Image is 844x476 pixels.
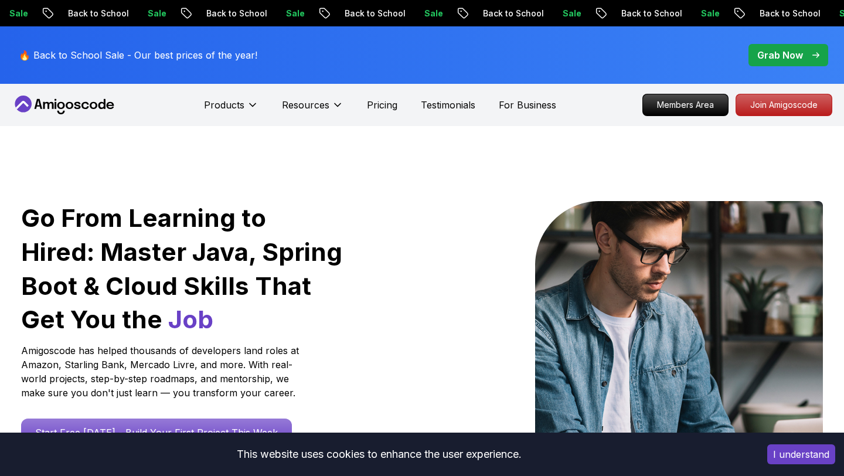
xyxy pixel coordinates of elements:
[612,8,692,19] p: Back to School
[553,8,591,19] p: Sale
[750,8,830,19] p: Back to School
[277,8,314,19] p: Sale
[9,441,750,467] div: This website uses cookies to enhance the user experience.
[138,8,176,19] p: Sale
[19,48,257,62] p: 🔥 Back to School Sale - Our best prices of the year!
[643,94,728,115] p: Members Area
[421,98,475,112] a: Testimonials
[474,8,553,19] p: Back to School
[168,304,213,334] span: Job
[736,94,832,116] a: Join Amigoscode
[204,98,244,112] p: Products
[736,94,832,115] p: Join Amigoscode
[499,98,556,112] a: For Business
[197,8,277,19] p: Back to School
[282,98,329,112] p: Resources
[59,8,138,19] p: Back to School
[757,48,803,62] p: Grab Now
[642,94,729,116] a: Members Area
[767,444,835,464] button: Accept cookies
[21,419,292,447] a: Start Free [DATE] - Build Your First Project This Week
[21,344,302,400] p: Amigoscode has helped thousands of developers land roles at Amazon, Starling Bank, Mercado Livre,...
[204,98,258,121] button: Products
[367,98,397,112] a: Pricing
[692,8,729,19] p: Sale
[282,98,343,121] button: Resources
[335,8,415,19] p: Back to School
[415,8,452,19] p: Sale
[21,201,344,336] h1: Go From Learning to Hired: Master Java, Spring Boot & Cloud Skills That Get You the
